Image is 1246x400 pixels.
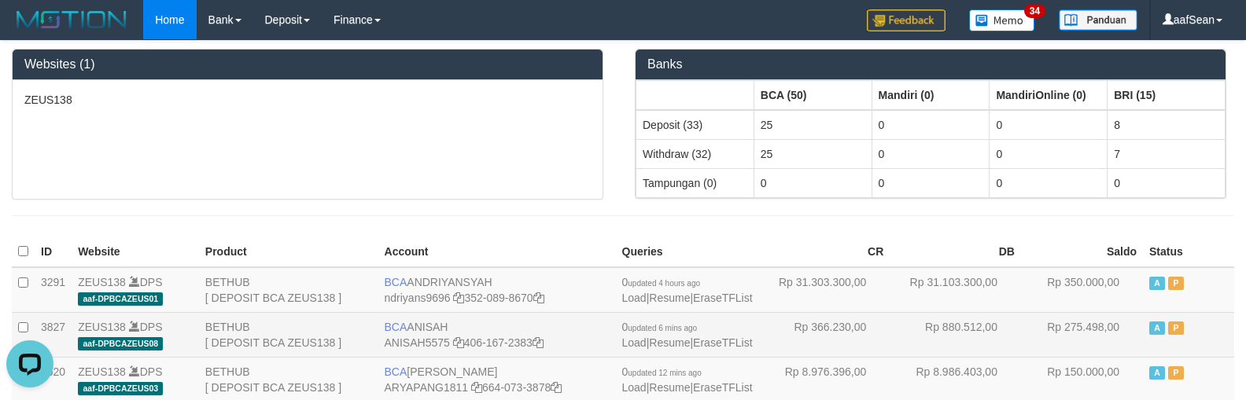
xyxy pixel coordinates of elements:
[1108,80,1226,110] th: Group: activate to sort column ascending
[78,276,126,288] a: ZEUS138
[647,57,1214,72] h3: Banks
[693,292,752,304] a: EraseTFList
[649,381,690,394] a: Resume
[1108,110,1226,140] td: 8
[636,80,754,110] th: Group: activate to sort column ascending
[1108,168,1226,197] td: 0
[649,292,690,304] a: Resume
[385,292,451,304] a: ndriyans9696
[24,57,591,72] h3: Websites (1)
[872,168,990,197] td: 0
[616,237,759,267] th: Queries
[199,267,378,313] td: BETHUB [ DEPOSIT BCA ZEUS138 ]
[622,321,753,349] span: | |
[754,168,872,197] td: 0
[622,276,753,304] span: | |
[78,337,163,350] span: aaf-DPBCAZEUS08
[622,321,698,333] span: 0
[636,168,754,197] td: Tampungan (0)
[990,139,1108,168] td: 0
[622,276,701,288] span: 0
[72,237,199,267] th: Website
[385,381,469,394] a: ARYAPANG1811
[890,312,1021,357] td: Rp 880.512,00
[759,267,890,313] td: Rp 31.303.300,00
[622,381,647,394] a: Load
[453,336,464,349] a: Copy ANISAH5575 to clipboard
[378,267,616,313] td: ANDRIYANSYAH 352-089-8670
[693,381,752,394] a: EraseTFList
[622,336,647,349] a: Load
[1149,366,1165,380] span: Active
[1021,312,1143,357] td: Rp 275.498,00
[533,336,544,349] a: Copy 4061672383 to clipboard
[35,312,72,357] td: 3827
[533,292,544,304] a: Copy 3520898670 to clipboard
[78,321,126,333] a: ZEUS138
[969,9,1035,31] img: Button%20Memo.svg
[872,80,990,110] th: Group: activate to sort column ascending
[867,9,946,31] img: Feedback.jpg
[78,292,163,306] span: aaf-DPBCAZEUS01
[1149,321,1165,335] span: Active
[551,381,562,394] a: Copy 6640733878 to clipboard
[622,365,702,378] span: 0
[754,80,872,110] th: Group: activate to sort column ascending
[693,336,752,349] a: EraseTFList
[1168,277,1184,290] span: Paused
[628,324,697,332] span: updated 6 mins ago
[72,312,199,357] td: DPS
[628,279,700,288] span: updated 4 hours ago
[872,139,990,168] td: 0
[199,312,378,357] td: BETHUB [ DEPOSIT BCA ZEUS138 ]
[1021,237,1143,267] th: Saldo
[35,237,72,267] th: ID
[471,381,482,394] a: Copy ARYAPANG1811 to clipboard
[1059,9,1137,31] img: panduan.png
[1021,267,1143,313] td: Rp 350.000,00
[78,365,126,378] a: ZEUS138
[1168,321,1184,335] span: Paused
[12,8,131,31] img: MOTION_logo.png
[1143,237,1234,267] th: Status
[649,336,690,349] a: Resume
[636,139,754,168] td: Withdraw (32)
[890,267,1021,313] td: Rp 31.103.300,00
[622,365,753,394] span: | |
[1168,366,1184,380] span: Paused
[35,267,72,313] td: 3291
[890,237,1021,267] th: DB
[453,292,464,304] a: Copy ndriyans9696 to clipboard
[628,369,701,377] span: updated 12 mins ago
[636,110,754,140] td: Deposit (33)
[990,110,1108,140] td: 0
[385,321,407,333] span: BCA
[378,312,616,357] td: ANISAH 406-167-2383
[759,237,890,267] th: CR
[759,312,890,357] td: Rp 366.230,00
[622,292,647,304] a: Load
[378,237,616,267] th: Account
[990,80,1108,110] th: Group: activate to sort column ascending
[385,336,450,349] a: ANISAH5575
[1149,277,1165,290] span: Active
[990,168,1108,197] td: 0
[754,139,872,168] td: 25
[24,92,591,108] p: ZEUS138
[385,276,407,288] span: BCA
[385,365,407,378] span: BCA
[72,267,199,313] td: DPS
[6,6,53,53] button: Open LiveChat chat widget
[1024,4,1045,18] span: 34
[1108,139,1226,168] td: 7
[78,382,163,395] span: aaf-DPBCAZEUS03
[199,237,378,267] th: Product
[872,110,990,140] td: 0
[754,110,872,140] td: 25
